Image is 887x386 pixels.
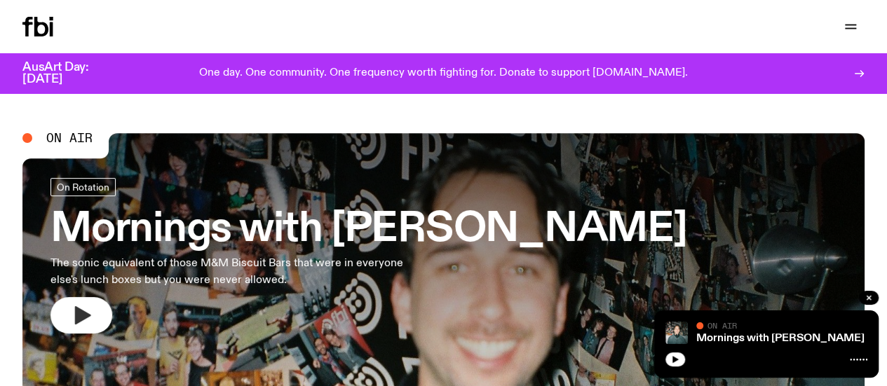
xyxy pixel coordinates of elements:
[22,62,112,85] h3: AusArt Day: [DATE]
[50,255,409,289] p: The sonic equivalent of those M&M Biscuit Bars that were in everyone else's lunch boxes but you w...
[46,132,93,144] span: On Air
[50,178,687,333] a: Mornings with [PERSON_NAME]The sonic equivalent of those M&M Biscuit Bars that were in everyone e...
[665,322,688,344] img: Radio presenter Ben Hansen sits in front of a wall of photos and an fbi radio sign. Film photo. B...
[50,210,687,249] h3: Mornings with [PERSON_NAME]
[50,178,116,196] a: On Rotation
[57,182,109,193] span: On Rotation
[696,333,865,344] a: Mornings with [PERSON_NAME]
[707,321,737,330] span: On Air
[199,67,688,80] p: One day. One community. One frequency worth fighting for. Donate to support [DOMAIN_NAME].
